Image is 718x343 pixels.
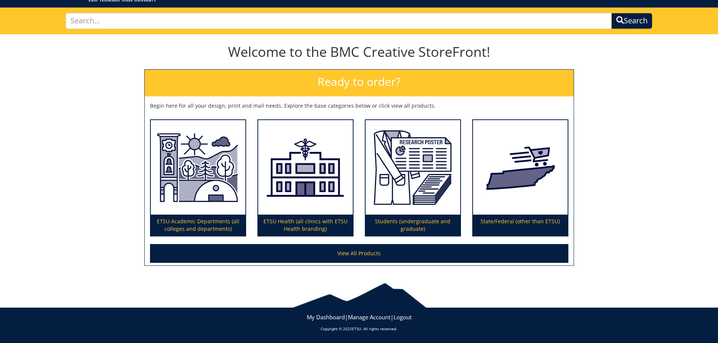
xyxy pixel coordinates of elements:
[151,215,245,236] p: ETSU Academic Departments (all colleges and departments)
[66,13,612,29] input: Search...
[473,120,568,236] a: State/Federal (other than ETSU)
[366,120,460,215] img: Students (undergraduate and graduate)
[348,313,390,321] a: Manage Account
[307,313,345,321] a: My Dashboard
[366,215,460,236] p: Students (undergraduate and graduate)
[473,215,568,236] p: State/Federal (other than ETSU)
[145,70,574,96] h2: Ready to order?
[352,326,361,331] a: ETSU
[150,244,568,263] a: View All Products
[393,313,412,321] a: Logout
[150,102,568,110] p: Begin here for all your design, print and mail needs. Explore the base categories below or click ...
[611,13,652,29] button: Search
[473,120,568,215] img: State/Federal (other than ETSU)
[258,215,353,236] p: ETSU Health (all clinics with ETSU Health branding)
[366,120,460,236] a: Students (undergraduate and graduate)
[258,120,353,215] img: ETSU Health (all clinics with ETSU Health branding)
[151,120,245,215] img: ETSU Academic Departments (all colleges and departments)
[151,120,245,236] a: ETSU Academic Departments (all colleges and departments)
[258,120,353,236] a: ETSU Health (all clinics with ETSU Health branding)
[144,44,574,59] h1: Welcome to the BMC Creative StoreFront!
